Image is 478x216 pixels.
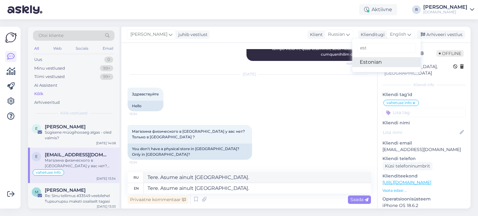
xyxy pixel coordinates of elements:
div: [DATE] 13:33 [97,204,116,209]
div: Hello [128,101,163,111]
textarea: Tere. Asume ainult [GEOGRAPHIC_DATA]. [144,172,371,183]
div: 99+ [100,65,113,71]
div: Sügisene müügihooaeg algas - oled valmis? [45,130,116,141]
span: Nähtud ✓ 9:53 [346,61,369,66]
div: 99+ [100,74,113,80]
div: Kõik [34,91,43,97]
div: Email [101,44,115,53]
div: You don't have a physical store in [GEOGRAPHIC_DATA]? Only in [GEOGRAPHIC_DATA]? [128,144,252,160]
p: Operatsioonisüsteem [382,196,466,202]
p: Vaata edasi ... [382,188,466,193]
span: evagorbacheva15@gmail.com [45,152,110,158]
input: Kirjuta, millist tag'i otsid [357,43,416,53]
div: juhib vestlust [176,31,208,38]
div: AI Assistent [34,82,57,89]
span: e [35,154,38,159]
p: [EMAIL_ADDRESS][DOMAIN_NAME] [382,146,466,153]
div: [PERSON_NAME] [423,5,467,10]
a: [PERSON_NAME][DOMAIN_NAME] [423,5,474,15]
div: ru [134,172,139,183]
div: R [412,5,421,14]
div: Aktiivne [359,4,397,15]
div: Minu vestlused [34,65,65,71]
span: Здравствуйте [132,92,159,96]
div: Kliendi info [382,82,466,88]
div: Klient [307,31,323,38]
p: Kliendi telefon [382,155,466,162]
span: M [35,190,38,194]
span: Offline [436,50,464,57]
span: Russian [328,31,345,38]
span: English [390,31,406,38]
span: Kõik vestlused [60,110,87,116]
a: [URL][DOMAIN_NAME] [382,180,431,185]
p: Klienditeekond [382,173,466,179]
span: 13:34 [129,160,153,165]
img: Askly Logo [5,32,17,44]
div: Arhiveeritud [34,99,60,106]
textarea: Tere. Asume ainult [GEOGRAPHIC_DATA]. [144,183,371,194]
span: vahetuse info [387,101,412,105]
div: Socials [74,44,90,53]
a: Estonian [352,57,421,67]
div: [DATE] 13:34 [96,176,116,181]
span: Магазина физического в [GEOGRAPHIC_DATA] у вас нет? Только в [GEOGRAPHIC_DATA] ? [132,129,246,139]
div: All [33,44,40,53]
span: [PERSON_NAME] [130,31,167,38]
div: Магазина физического в [GEOGRAPHIC_DATA] у вас нет? Только в [GEOGRAPHIC_DATA] ? [45,158,116,169]
span: vahetuse info [36,171,61,174]
div: Privaatne kommentaar [128,195,188,204]
div: Web [52,44,63,53]
span: Saada [350,197,368,202]
p: Kliendi nimi [382,120,466,126]
input: Lisa nimi [383,129,458,136]
div: Arhiveeri vestlus [417,30,465,39]
div: [DATE] 14:08 [96,141,116,145]
div: [DATE] [128,71,371,77]
div: Küsi telefoninumbrit [382,162,433,170]
div: Tiimi vestlused [34,74,65,80]
span: E [35,126,38,131]
p: Kliendi email [382,140,466,146]
div: Klienditugi [358,31,385,38]
div: en [134,183,139,194]
div: Re: Sinu tellimus #33549 veebilehel Tupsunupsu maksti osaliselt tagasi [45,193,116,204]
span: Merli Virroja [45,187,86,193]
div: [DOMAIN_NAME] [423,10,467,15]
p: Kliendi tag'id [382,91,466,98]
div: 0 [104,57,113,63]
input: Lisa tag [382,108,466,117]
p: iPhone OS 18.6.2 [382,202,466,209]
span: Otsi kliente [39,32,63,39]
span: Evelin Sarap [45,124,86,130]
span: 13:34 [129,112,153,116]
div: Uus [34,57,42,63]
